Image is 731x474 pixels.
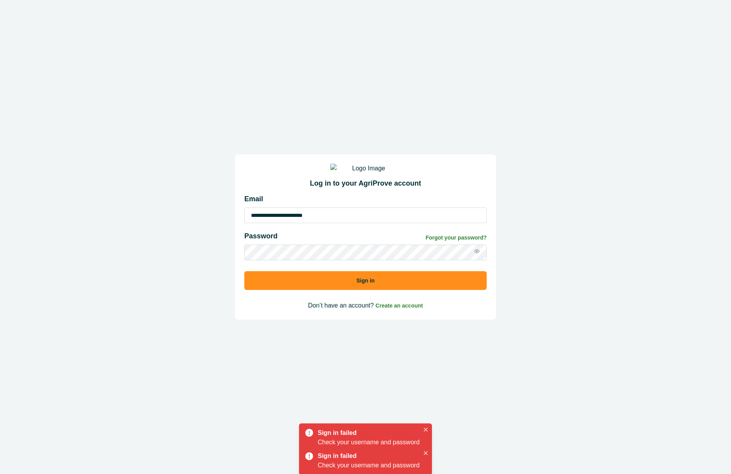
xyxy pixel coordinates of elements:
[376,302,423,309] a: Create an account
[318,451,417,461] div: Sign in failed
[421,425,430,435] button: Close
[244,231,278,241] p: Password
[318,438,420,447] div: Check your username and password
[244,271,487,290] button: Sign in
[421,448,430,458] button: Close
[244,301,487,310] p: Don’t have an account?
[426,234,487,242] a: Forgot your password?
[318,461,420,470] div: Check your username and password
[244,194,487,204] p: Email
[244,179,487,188] h2: Log in to your AgriProve account
[318,428,417,438] div: Sign in failed
[330,164,401,173] img: Logo Image
[376,302,423,309] span: Create an account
